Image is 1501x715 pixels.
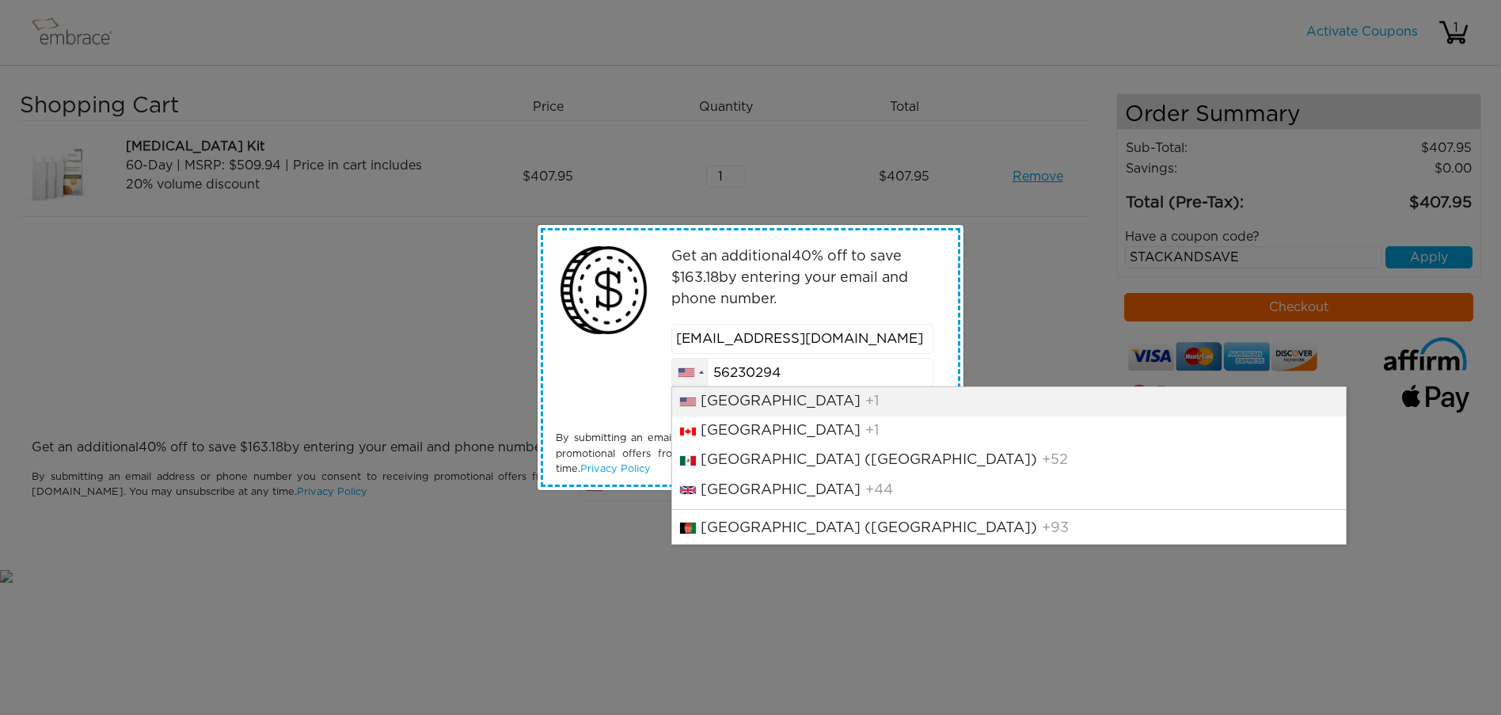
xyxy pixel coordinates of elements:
[544,431,957,477] div: By submitting an email address or phone number you consent to receiving promotional offers from [...
[671,358,934,388] input: Phone
[680,271,719,285] span: 163.18
[701,521,1037,535] span: [GEOGRAPHIC_DATA] (‫[GEOGRAPHIC_DATA]‬‎)
[701,453,1037,467] span: [GEOGRAPHIC_DATA] ([GEOGRAPHIC_DATA])
[552,238,655,342] img: money2.png
[865,394,879,409] span: +1
[671,324,934,354] input: Email
[865,483,893,497] span: +44
[1042,521,1069,535] span: +93
[701,394,861,409] span: [GEOGRAPHIC_DATA]
[792,249,811,264] span: 40
[1042,453,1068,467] span: +52
[865,424,879,438] span: +1
[701,424,861,438] span: [GEOGRAPHIC_DATA]
[580,464,651,474] a: Privacy Policy
[671,246,934,310] p: Get an additional % off to save $ by entering your email and phone number.
[701,483,861,497] span: [GEOGRAPHIC_DATA]
[672,359,709,387] div: United States: +1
